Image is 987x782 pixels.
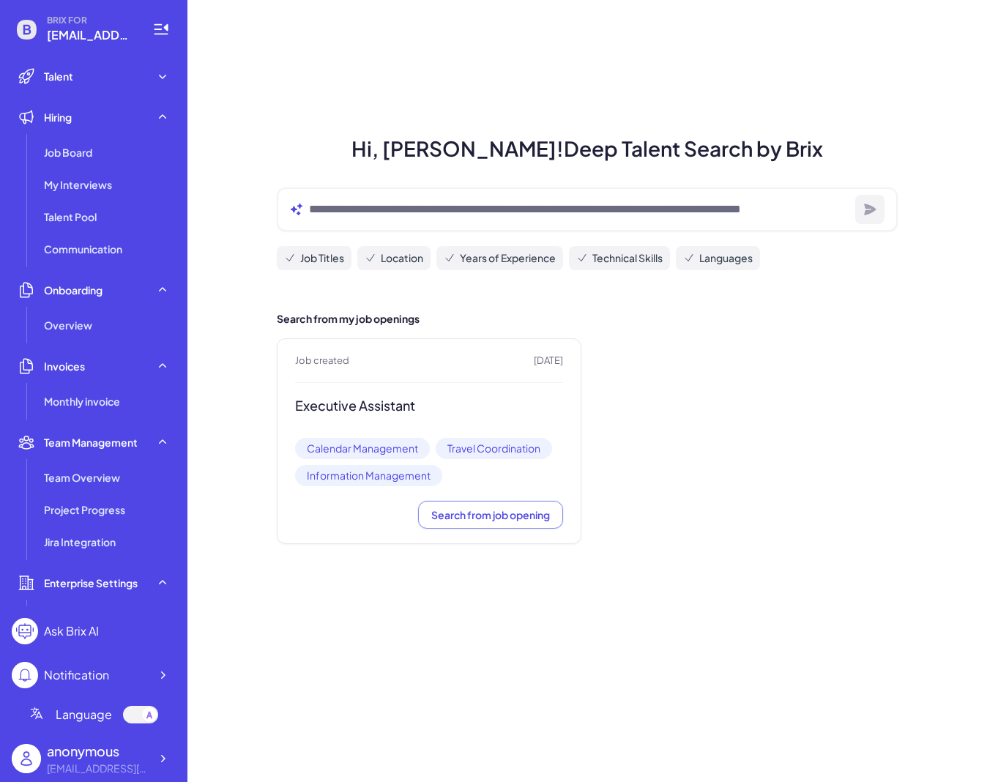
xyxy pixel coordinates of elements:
[44,622,99,640] div: Ask Brix AI
[44,435,138,450] span: Team Management
[44,394,120,409] span: Monthly invoice
[431,508,550,521] span: Search from job opening
[44,283,103,297] span: Onboarding
[436,438,552,459] span: Travel Coordination
[259,133,915,164] h1: Hi, [PERSON_NAME]! Deep Talent Search by Brix
[44,666,109,684] div: Notification
[300,250,344,266] span: Job Titles
[44,576,138,590] span: Enterprise Settings
[44,318,92,332] span: Overview
[44,470,120,485] span: Team Overview
[295,354,349,368] span: Job created
[699,250,753,266] span: Languages
[460,250,556,266] span: Years of Experience
[44,502,125,517] span: Project Progress
[44,535,116,549] span: Jira Integration
[44,209,97,224] span: Talent Pool
[295,438,430,459] span: Calendar Management
[44,145,92,160] span: Job Board
[47,741,149,761] div: anonymous
[44,110,72,124] span: Hiring
[44,359,85,373] span: Invoices
[277,311,898,327] h2: Search from my job openings
[418,501,563,529] button: Search from job opening
[44,177,112,192] span: My Interviews
[534,354,563,368] span: [DATE]
[44,242,122,256] span: Communication
[12,744,41,773] img: user_logo.png
[47,761,149,776] div: mzheng@himcap.com
[592,250,663,266] span: Technical Skills
[56,706,112,723] span: Language
[47,15,135,26] span: BRIX FOR
[381,250,423,266] span: Location
[295,398,563,414] h3: Executive Assistant
[44,69,73,83] span: Talent
[47,26,135,44] span: mzheng@himcap.com
[295,465,442,486] span: Information Management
